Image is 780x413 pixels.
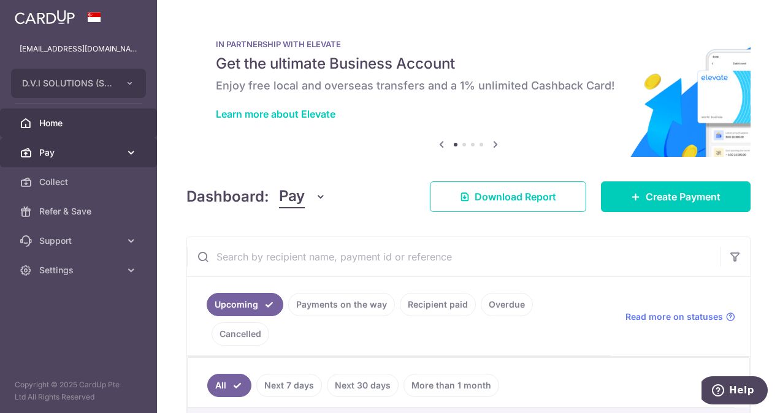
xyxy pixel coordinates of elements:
[20,43,137,55] p: [EMAIL_ADDRESS][DOMAIN_NAME]
[646,189,721,204] span: Create Payment
[39,264,120,276] span: Settings
[186,20,751,157] img: Renovation banner
[216,78,721,93] h6: Enjoy free local and overseas transfers and a 1% unlimited Cashback Card!
[39,146,120,159] span: Pay
[39,205,120,218] span: Refer & Save
[207,293,283,316] a: Upcoming
[11,69,146,98] button: D.V.I SOLUTIONS (S) PTE. LTD.
[207,374,251,397] a: All
[625,311,723,323] span: Read more on statuses
[256,374,322,397] a: Next 7 days
[279,185,326,208] button: Pay
[15,10,75,25] img: CardUp
[186,186,269,208] h4: Dashboard:
[39,176,120,188] span: Collect
[400,293,476,316] a: Recipient paid
[216,39,721,49] p: IN PARTNERSHIP WITH ELEVATE
[279,185,305,208] span: Pay
[601,181,751,212] a: Create Payment
[22,77,113,89] span: D.V.I SOLUTIONS (S) PTE. LTD.
[327,374,399,397] a: Next 30 days
[187,237,721,276] input: Search by recipient name, payment id or reference
[288,293,395,316] a: Payments on the way
[481,293,533,316] a: Overdue
[625,311,735,323] a: Read more on statuses
[212,322,269,346] a: Cancelled
[475,189,556,204] span: Download Report
[39,235,120,247] span: Support
[430,181,586,212] a: Download Report
[702,376,768,407] iframe: Opens a widget where you can find more information
[403,374,499,397] a: More than 1 month
[216,108,335,120] a: Learn more about Elevate
[39,117,120,129] span: Home
[216,54,721,74] h5: Get the ultimate Business Account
